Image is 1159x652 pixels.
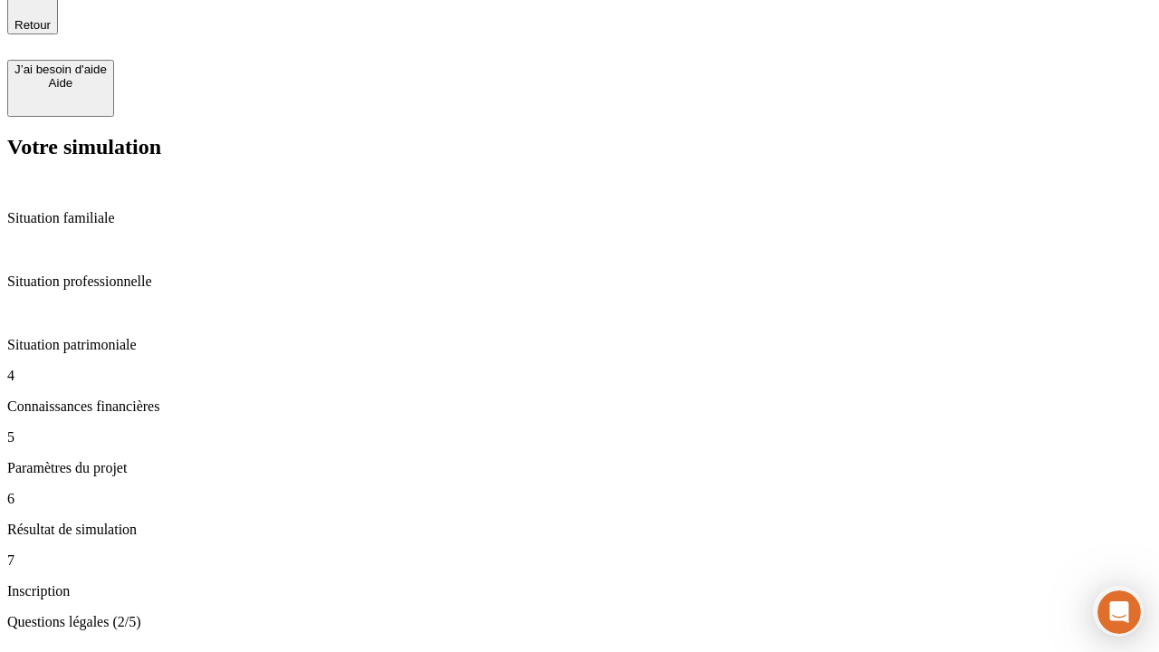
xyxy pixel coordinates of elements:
[7,135,1152,159] h2: Votre simulation
[7,273,1152,290] p: Situation professionnelle
[7,583,1152,599] p: Inscription
[7,368,1152,384] p: 4
[1097,590,1141,634] iframe: Intercom live chat
[7,210,1152,226] p: Situation familiale
[7,337,1152,353] p: Situation patrimoniale
[7,614,1152,630] p: Questions légales (2/5)
[7,429,1152,446] p: 5
[7,522,1152,538] p: Résultat de simulation
[7,60,114,117] button: J’ai besoin d'aideAide
[7,460,1152,476] p: Paramètres du projet
[7,552,1152,569] p: 7
[14,18,51,32] span: Retour
[7,398,1152,415] p: Connaissances financières
[7,491,1152,507] p: 6
[14,62,107,76] div: J’ai besoin d'aide
[14,76,107,90] div: Aide
[1093,586,1144,637] iframe: Intercom live chat discovery launcher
